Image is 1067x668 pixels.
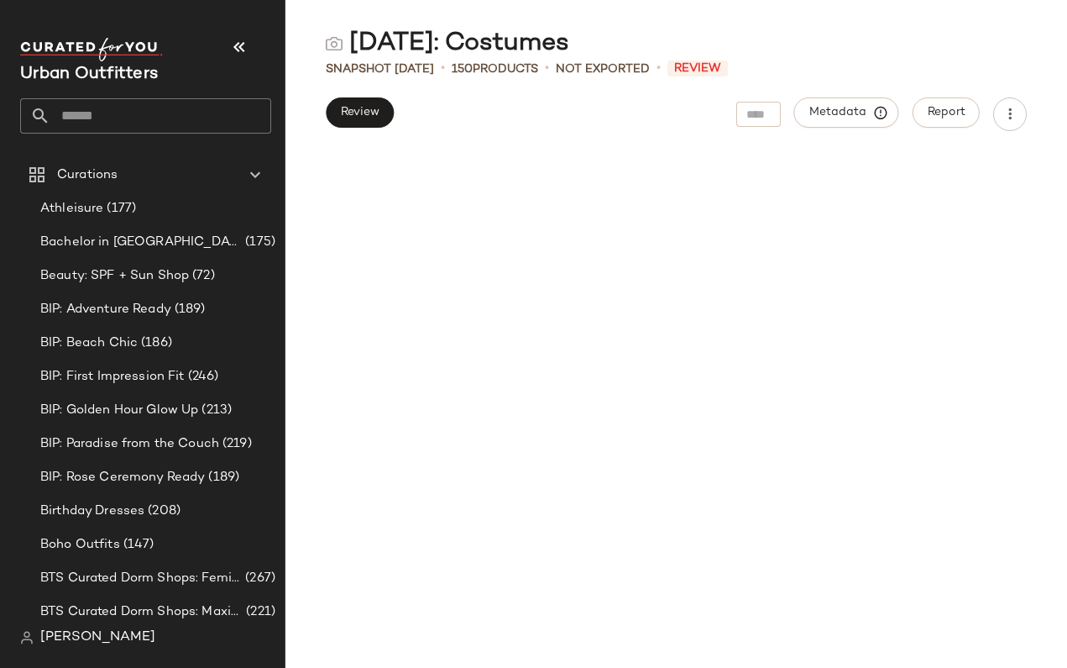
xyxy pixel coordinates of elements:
span: (246) [185,367,219,387]
span: (208) [144,502,180,521]
span: BTS Curated Dorm Shops: Feminine [40,569,242,588]
span: Metadata [808,105,885,120]
span: (189) [171,300,206,319]
span: • [441,59,445,79]
button: Review [326,97,394,128]
span: (219) [219,434,252,454]
span: BIP: Rose Ceremony Ready [40,468,205,487]
span: Snapshot [DATE] [326,60,434,78]
span: Report [927,106,965,119]
div: Products [452,60,538,78]
span: [PERSON_NAME] [40,628,155,648]
span: Review [340,106,379,119]
span: • [656,59,661,79]
span: Bachelor in [GEOGRAPHIC_DATA]: LP [40,233,242,252]
span: (147) [120,535,154,555]
span: Current Company Name [20,66,158,83]
img: svg%3e [20,631,34,644]
span: BTS Curated Dorm Shops: Maximalist [40,602,243,622]
div: [DATE]: Costumes [326,27,569,60]
span: Curations [57,166,118,185]
span: Not Exported [556,60,650,78]
img: cfy_white_logo.C9jOOHJF.svg [20,38,163,61]
span: (72) [189,266,215,286]
span: BIP: First Impression Fit [40,367,185,387]
span: BIP: Paradise from the Couch [40,434,219,454]
span: (177) [103,199,136,218]
span: 150 [452,63,473,76]
span: (189) [205,468,239,487]
span: BIP: Golden Hour Glow Up [40,401,198,420]
span: BIP: Beach Chic [40,334,138,353]
span: Athleisure [40,199,103,218]
span: BIP: Adventure Ready [40,300,171,319]
img: svg%3e [326,35,343,52]
span: (213) [198,401,232,420]
span: (186) [138,334,172,353]
span: Beauty: SPF + Sun Shop [40,266,189,286]
span: (175) [242,233,275,252]
span: Review [667,60,728,76]
button: Metadata [794,97,899,128]
span: Birthday Dresses [40,502,144,521]
span: • [545,59,549,79]
span: Boho Outfits [40,535,120,555]
span: (267) [242,569,275,588]
span: (221) [243,602,275,622]
button: Report [913,97,980,128]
